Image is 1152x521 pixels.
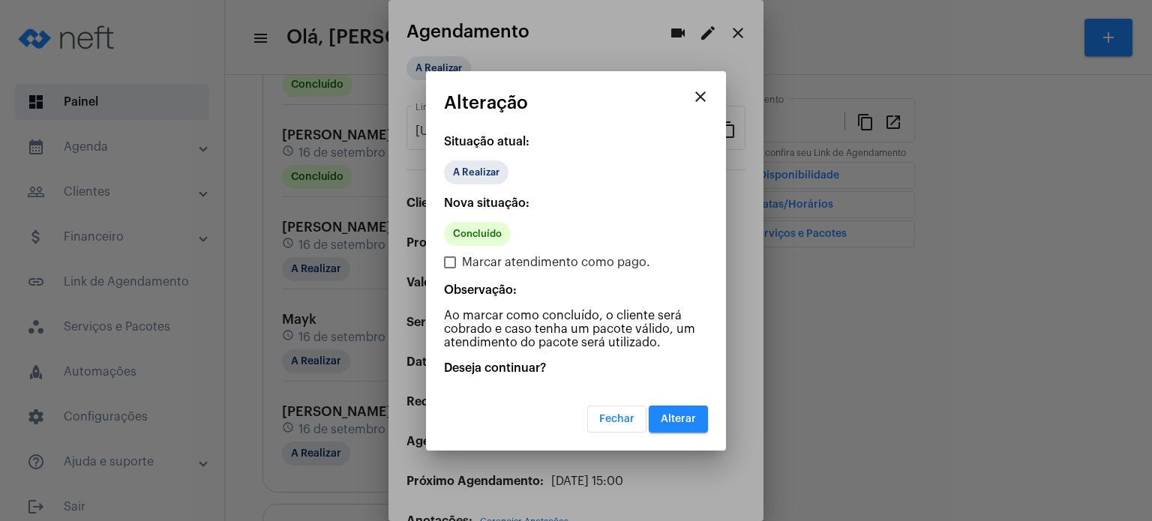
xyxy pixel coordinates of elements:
[691,88,709,106] mat-icon: close
[444,160,508,184] mat-chip: A Realizar
[661,414,696,424] span: Alterar
[462,253,650,271] span: Marcar atendimento como pago.
[444,309,708,349] p: Ao marcar como concluído, o cliente será cobrado e caso tenha um pacote válido, um atendimento do...
[587,406,646,433] button: Fechar
[599,414,634,424] span: Fechar
[444,135,708,148] p: Situação atual:
[444,93,528,112] span: Alteração
[444,361,708,375] p: Deseja continuar?
[444,283,708,297] p: Observação:
[649,406,708,433] button: Alterar
[444,196,708,210] p: Nova situação:
[444,222,511,246] mat-chip: Concluído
